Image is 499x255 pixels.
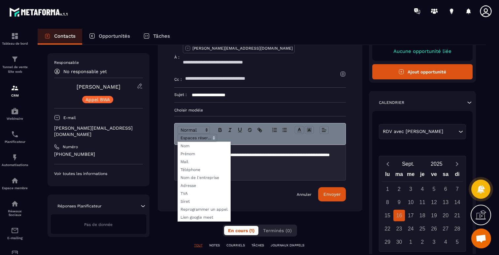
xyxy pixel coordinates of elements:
img: scheduler [11,130,19,138]
div: 4 [416,183,428,195]
span: En cours (1) [228,228,254,233]
p: TOUT [194,243,203,248]
div: 11 [416,196,428,208]
a: Tâches [137,29,177,45]
div: 18 [416,210,428,221]
p: [PHONE_NUMBER] [54,151,143,157]
p: [PERSON_NAME][EMAIL_ADDRESS][DOMAIN_NAME] [192,46,293,51]
div: 23 [393,223,405,234]
p: Sujet : [174,92,187,97]
p: Espace membre [2,186,28,190]
div: Calendar wrapper [382,170,463,248]
div: 12 [428,196,440,208]
p: Voir toutes les informations [54,171,143,176]
div: ma [393,170,405,181]
p: Opportunités [99,33,130,39]
div: 17 [405,210,416,221]
a: automationsautomationsEspace membre [2,172,28,195]
div: 5 [451,236,463,248]
img: logo [9,6,69,18]
div: Search for option [379,124,466,139]
div: 29 [382,236,393,248]
div: 22 [382,223,393,234]
span: Pas de donnée [84,222,113,227]
p: [PERSON_NAME][EMAIL_ADDRESS][DOMAIN_NAME] [54,125,143,138]
a: automationsautomationsWebinaire [2,102,28,125]
p: Calendrier [379,100,404,105]
p: Réponses Planificateur [57,203,102,209]
p: E-mailing [2,236,28,240]
div: me [405,170,416,181]
p: Tunnel de vente Site web [2,65,28,74]
div: 20 [440,210,451,221]
div: Calendar days [382,183,463,248]
img: formation [11,32,19,40]
div: 27 [440,223,451,234]
div: 10 [405,196,416,208]
div: 28 [451,223,463,234]
div: je [416,170,428,181]
p: Responsable [54,60,143,65]
a: formationformationTableau de bord [2,27,28,50]
div: 19 [428,210,440,221]
a: formationformationCRM [2,79,28,102]
div: 3 [428,236,440,248]
p: Tâches [153,33,170,39]
p: NOTES [209,243,220,248]
div: 1 [405,236,416,248]
a: Contacts [38,29,82,45]
img: email [11,227,19,234]
img: formation [11,55,19,63]
p: À : [174,55,180,60]
div: 6 [440,183,451,195]
span: RDV avec [PERSON_NAME] [382,128,445,135]
a: [PERSON_NAME] [77,84,120,90]
p: No responsable yet [63,69,107,74]
div: 4 [440,236,451,248]
p: Contacts [54,33,76,39]
input: Search for option [445,128,457,135]
span: Terminés (0) [263,228,292,233]
div: 7 [451,183,463,195]
p: TÂCHES [251,243,264,248]
div: 13 [440,196,451,208]
a: schedulerschedulerPlanificateur [2,125,28,149]
div: 24 [405,223,416,234]
p: Appel BWA [85,97,110,102]
div: 3 [405,183,416,195]
a: automationsautomationsAutomatisations [2,149,28,172]
div: 14 [451,196,463,208]
div: 26 [428,223,440,234]
p: Tableau de bord [2,42,28,45]
div: sa [440,170,451,181]
div: 15 [382,210,393,221]
button: Terminés (0) [259,226,296,235]
div: di [451,170,463,181]
img: automations [11,153,19,161]
p: CRM [2,94,28,97]
button: Next month [451,159,463,168]
div: Ouvrir le chat [471,229,491,248]
a: Opportunités [82,29,137,45]
a: Annuler [297,192,312,197]
p: Webinaire [2,117,28,120]
div: 5 [428,183,440,195]
button: Ajout opportunité [372,64,473,79]
p: COURRIELS [226,243,245,248]
div: 2 [416,236,428,248]
div: 8 [382,196,393,208]
img: automations [11,177,19,185]
p: Réseaux Sociaux [2,209,28,217]
div: 1 [382,183,393,195]
div: 9 [393,196,405,208]
a: social-networksocial-networkRéseaux Sociaux [2,195,28,222]
div: 25 [416,223,428,234]
div: ve [428,170,440,181]
button: Previous month [382,159,394,168]
p: Automatisations [2,163,28,167]
a: formationformationTunnel de vente Site web [2,50,28,79]
img: formation [11,84,19,92]
p: E-mail [63,115,76,120]
button: Envoyer [318,187,346,201]
p: Cc : [174,77,182,82]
